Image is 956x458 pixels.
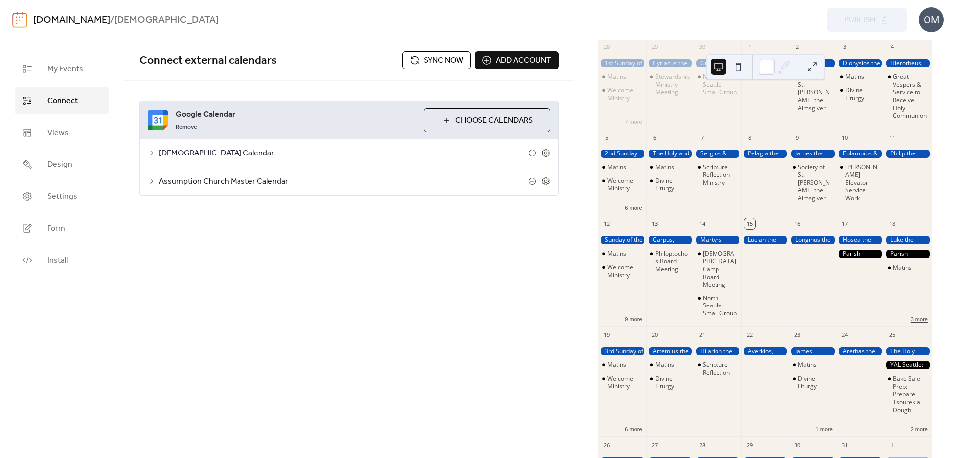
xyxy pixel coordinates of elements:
[836,236,884,244] div: Hosea the Prophet
[789,163,836,202] div: Society of St. John the Almsgiver
[744,440,755,451] div: 29
[598,361,646,369] div: Matins
[607,177,642,192] div: Welcome Ministry
[110,11,114,30] b: /
[621,117,646,125] button: 7 more
[649,440,660,451] div: 27
[646,375,694,390] div: Divine Liturgy
[884,150,932,158] div: Philip the Apostle of the 70, one of the 7 Deacons
[646,236,694,244] div: Carpus, Papylus, Agathodorus, & Agathonica, the Martyrs of Pergamus
[887,218,898,229] div: 18
[598,86,646,102] div: Welcome Ministry
[607,73,626,81] div: Matins
[697,42,708,53] div: 30
[741,347,789,356] div: Averkios, Equal-to-the-Apostles and Wonderworker, Bishop of Hierapolis
[694,73,741,96] div: North Seattle Small Group
[598,59,646,68] div: 1st Sunday of Luke
[836,250,884,258] div: Parish Retreat at All Saints Camp
[649,132,660,143] div: 6
[15,183,109,210] a: Settings
[893,264,912,272] div: Matins
[845,86,880,102] div: Divine Liturgy
[646,163,694,171] div: Matins
[792,218,803,229] div: 16
[455,115,533,127] span: Choose Calendars
[646,73,694,96] div: Stewardship Ministry Meeting
[15,55,109,82] a: My Events
[798,375,833,390] div: Divine Liturgy
[697,330,708,341] div: 21
[601,330,612,341] div: 19
[47,191,77,203] span: Settings
[598,150,646,158] div: 2nd Sunday of Luke
[424,108,550,132] button: Choose Calendars
[159,148,528,159] span: [DEMOGRAPHIC_DATA] Calendar
[646,177,694,192] div: Divine Liturgy
[114,11,219,30] b: [DEMOGRAPHIC_DATA]
[798,73,833,112] div: Society of St. [PERSON_NAME] the Almsgiver
[694,361,741,376] div: Scripture Reflection
[798,163,833,202] div: Society of St. [PERSON_NAME] the Almsgiver
[836,86,884,102] div: Divine Liturgy
[176,123,197,131] span: Remove
[655,163,674,171] div: Matins
[703,250,737,289] div: [DEMOGRAPHIC_DATA] Camp Board Meeting
[15,119,109,146] a: Views
[789,375,836,390] div: Divine Liturgy
[47,127,69,139] span: Views
[884,236,932,244] div: Luke the Evangelist
[655,361,674,369] div: Matins
[475,51,559,69] button: Add account
[607,250,626,258] div: Matins
[884,347,932,356] div: The Holy Martyrs Marcian and Martyrius the Notaries
[655,177,690,192] div: Divine Liturgy
[12,12,27,28] img: logo
[601,440,612,451] div: 26
[47,159,72,171] span: Design
[703,163,737,187] div: Scripture Reflection Ministry
[646,250,694,273] div: Philoptochos Board Meeting
[744,330,755,341] div: 22
[839,132,850,143] div: 10
[424,55,463,67] span: Sync now
[607,375,642,390] div: Welcome Ministry
[703,294,737,317] div: North Seattle Small Group
[887,440,898,451] div: 1
[741,236,789,244] div: Lucian the Martyr of Antioch
[789,73,836,112] div: Society of St. John the Almsgiver
[744,132,755,143] div: 8
[694,294,741,317] div: North Seattle Small Group
[789,347,836,356] div: James (Iakovos) the Apostle, brother of Our Lord
[836,73,884,81] div: Matins
[812,424,836,433] button: 1 more
[884,375,932,414] div: Bake Sale Prep: Prepare Tsourekia Dough
[703,361,737,376] div: Scripture Reflection
[836,163,884,202] div: Otis Elevator Service Work
[694,150,741,158] div: Sergius & Bacchus the Great Martyrs of Syria
[792,440,803,451] div: 30
[919,7,944,32] div: OM
[839,42,850,53] div: 3
[15,215,109,242] a: Form
[893,375,928,414] div: Bake Sale Prep: Prepare Tsourekia Dough
[884,73,932,120] div: Great Vespers & Service to Receive Holy Communion
[836,347,884,356] div: Arethas the Great Martyr and His Fellow Martyrs
[884,264,932,272] div: Matins
[15,247,109,274] a: Install
[789,150,836,158] div: James the Apostle, son of Alphaeus
[598,73,646,81] div: Matins
[607,263,642,279] div: Welcome Ministry
[47,95,78,107] span: Connect
[789,361,836,369] div: Matins
[655,375,690,390] div: Divine Liturgy
[836,59,884,68] div: Dionysios the Areopagite
[694,250,741,289] div: All Saints Camp Board Meeting
[601,132,612,143] div: 5
[741,150,789,158] div: Pelagia the Righteous
[907,424,932,433] button: 2 more
[601,218,612,229] div: 12
[839,218,850,229] div: 17
[655,250,690,273] div: Philoptochos Board Meeting
[601,42,612,53] div: 28
[496,55,551,67] span: Add account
